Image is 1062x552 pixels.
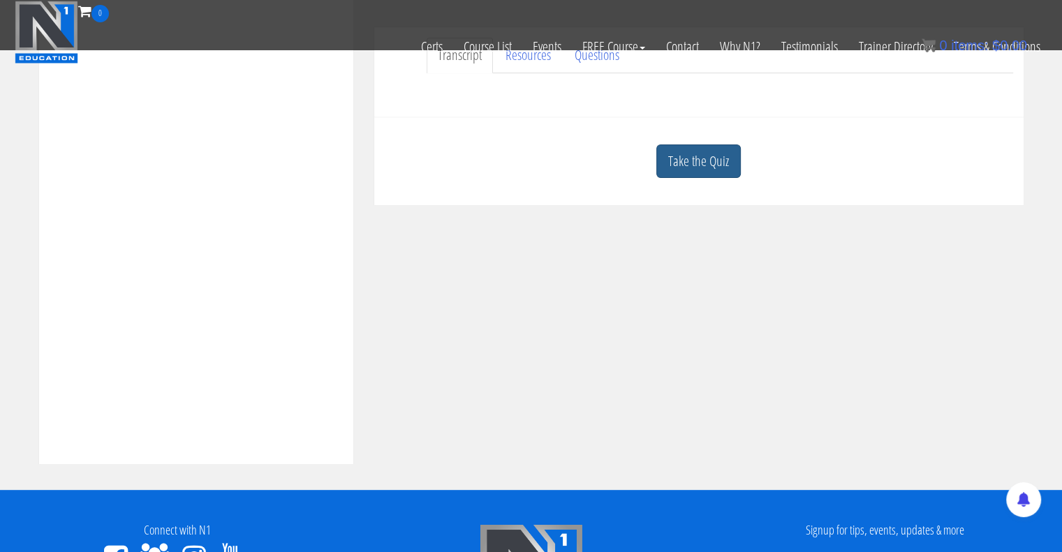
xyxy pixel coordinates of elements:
a: Trainer Directory [848,22,943,71]
a: Events [522,22,572,71]
span: 0 [91,5,109,22]
bdi: 0.00 [992,38,1027,53]
a: Testimonials [771,22,848,71]
a: 0 [78,1,109,20]
span: items: [951,38,988,53]
img: n1-education [15,1,78,64]
a: Certs [411,22,453,71]
a: Terms & Conditions [943,22,1051,71]
a: Why N1? [709,22,771,71]
span: 0 [939,38,947,53]
img: icon11.png [922,38,936,52]
a: 0 items: $0.00 [922,38,1027,53]
h4: Connect with N1 [10,523,344,537]
a: FREE Course [572,22,656,71]
span: $ [992,38,1000,53]
h4: Signup for tips, events, updates & more [718,523,1052,537]
a: Take the Quiz [656,144,741,179]
a: Contact [656,22,709,71]
a: Course List [453,22,522,71]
